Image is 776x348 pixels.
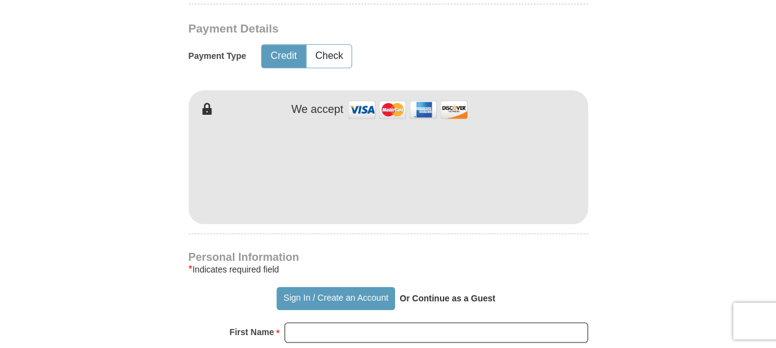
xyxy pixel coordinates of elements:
[291,103,343,117] h4: We accept
[307,45,351,68] button: Check
[189,262,588,277] div: Indicates required field
[276,287,395,310] button: Sign In / Create an Account
[347,96,469,123] img: credit cards accepted
[189,252,588,262] h4: Personal Information
[262,45,305,68] button: Credit
[189,51,246,61] h5: Payment Type
[189,22,502,36] h3: Payment Details
[230,323,274,341] strong: First Name
[399,293,495,303] strong: Or Continue as a Guest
